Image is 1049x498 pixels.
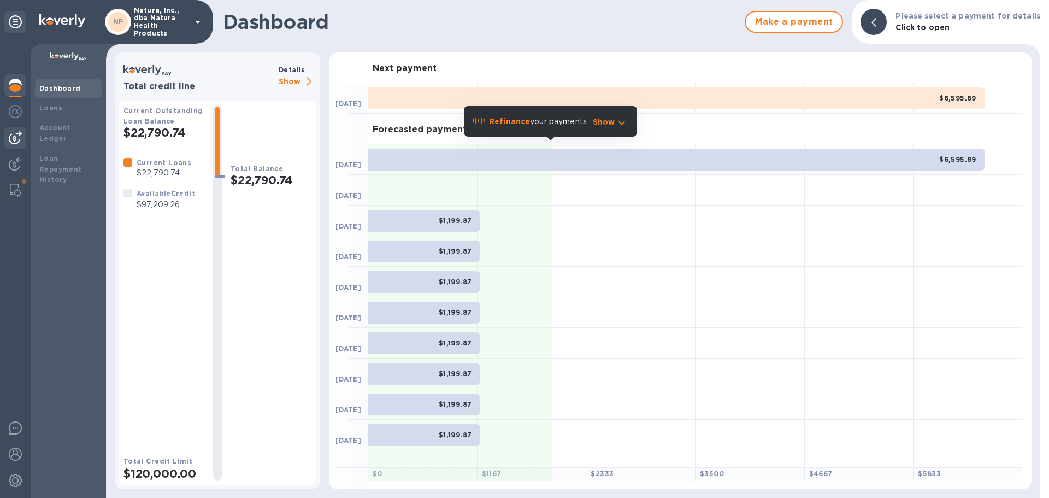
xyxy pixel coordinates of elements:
b: [DATE] [335,344,361,353]
h2: $120,000.00 [123,467,204,481]
img: Logo [39,14,85,27]
b: [DATE] [335,222,361,230]
b: Total Credit Limit [123,457,192,465]
p: Show [593,116,615,127]
div: Unpin categories [4,11,26,33]
b: $1,199.87 [439,370,472,378]
h1: Dashboard [223,10,739,33]
b: Details [279,66,305,74]
b: Please select a payment for details [895,11,1040,20]
b: Total Balance [231,165,283,173]
b: Dashboard [39,84,81,92]
b: [DATE] [335,99,361,108]
b: NP [113,17,123,26]
b: $ 3500 [700,470,724,478]
b: [DATE] [335,436,361,444]
b: $ 5833 [918,470,941,478]
b: [DATE] [335,314,361,322]
b: $1,199.87 [439,216,472,225]
p: $22,790.74 [137,167,191,179]
b: $1,199.87 [439,308,472,317]
b: Click to open [895,23,950,32]
p: your payments. [489,116,588,127]
p: $97,209.26 [137,199,195,210]
b: Available Credit [137,189,195,197]
b: Loans [39,104,62,112]
b: $1,199.87 [439,400,472,408]
img: Foreign exchange [9,105,22,118]
b: [DATE] [335,253,361,261]
b: [DATE] [335,161,361,169]
b: [DATE] [335,406,361,414]
h2: $22,790.74 [231,173,311,187]
h3: Total credit line [123,81,274,92]
b: $ 2333 [591,470,614,478]
p: Show [279,75,316,89]
button: Make a payment [745,11,843,33]
b: $1,199.87 [439,278,472,286]
h3: Next payment [373,63,437,74]
h3: Forecasted payments [373,125,471,135]
b: Loan Repayment History [39,154,82,184]
span: Make a payment [755,15,833,28]
b: $1,199.87 [439,431,472,439]
h2: $22,790.74 [123,126,204,139]
b: Current Outstanding Loan Balance [123,107,203,125]
button: Show [593,116,628,127]
b: [DATE] [335,191,361,200]
b: Account Ledger [39,124,70,143]
b: [DATE] [335,283,361,291]
b: $6,595.89 [939,94,976,102]
b: $ 4667 [809,470,833,478]
b: Refinance [489,117,530,126]
b: $1,199.87 [439,247,472,255]
p: Natura, Inc., dba Natura Health Products [134,7,188,37]
b: Current Loans [137,159,191,167]
b: $1,199.87 [439,339,472,347]
b: [DATE] [335,375,361,383]
b: $6,595.89 [939,155,976,163]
